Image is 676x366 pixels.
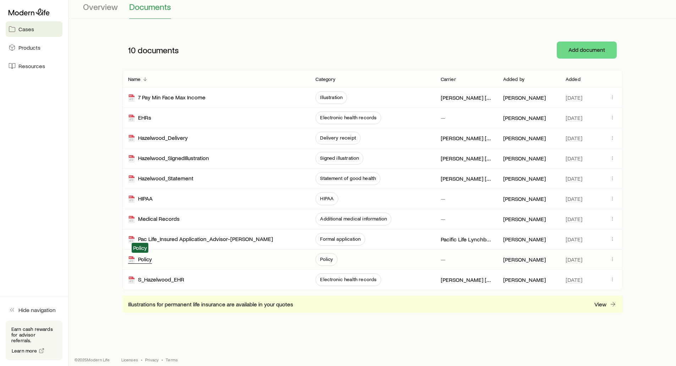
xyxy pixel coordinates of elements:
[320,155,359,161] span: Signed illustration
[18,306,56,313] span: Hide navigation
[145,357,159,362] a: Privacy
[6,302,62,318] button: Hide navigation
[566,236,582,243] span: [DATE]
[121,357,138,362] a: Licenses
[128,76,141,82] p: Name
[320,175,376,181] span: Statement of good health
[75,357,110,362] p: © 2025 Modern Life
[320,236,361,242] span: Formal application
[83,2,662,19] div: Case details tabs
[594,300,617,308] a: View
[128,154,209,163] div: Hazelwood_SignedIllustration
[161,357,163,362] span: •
[166,357,178,362] a: Terms
[503,256,546,263] p: [PERSON_NAME]
[320,115,377,120] span: Electronic health records
[503,236,546,243] p: [PERSON_NAME]
[503,276,546,283] p: [PERSON_NAME]
[320,94,342,100] span: Illustration
[441,175,492,182] p: [PERSON_NAME] [PERSON_NAME]
[566,94,582,101] span: [DATE]
[128,45,136,55] span: 10
[594,301,606,308] p: View
[441,276,492,283] p: [PERSON_NAME] [PERSON_NAME]
[566,76,581,82] p: Added
[441,135,492,142] p: [PERSON_NAME] [PERSON_NAME]
[441,195,445,202] p: —
[320,135,356,141] span: Delivery receipt
[441,94,492,101] p: [PERSON_NAME] [PERSON_NAME]
[128,134,188,142] div: Hazelwood_Delivery
[441,76,456,82] p: Carrier
[441,114,445,121] p: —
[129,2,171,12] span: Documents
[6,321,62,360] div: Earn cash rewards for advisor referrals.Learn more
[11,326,57,343] p: Earn cash rewards for advisor referrals.
[315,76,335,82] p: Category
[503,175,546,182] p: [PERSON_NAME]
[566,215,582,223] span: [DATE]
[18,26,34,33] span: Cases
[128,301,293,308] span: Illustrations for permanent life insurance are available in your quotes
[441,256,445,263] p: —
[566,155,582,162] span: [DATE]
[566,114,582,121] span: [DATE]
[503,114,546,121] p: [PERSON_NAME]
[566,256,582,263] span: [DATE]
[503,135,546,142] p: [PERSON_NAME]
[503,195,546,202] p: [PERSON_NAME]
[138,45,179,55] span: documents
[18,44,40,51] span: Products
[6,58,62,74] a: Resources
[128,114,151,122] div: EHRs
[566,195,582,202] span: [DATE]
[6,40,62,55] a: Products
[320,277,377,282] span: Electronic health records
[128,235,273,244] div: Pac Life_Insured Application_Advisor-[PERSON_NAME]
[566,175,582,182] span: [DATE]
[141,357,142,362] span: •
[128,215,180,223] div: Medical Records
[128,256,152,264] div: Policy
[503,94,546,101] p: [PERSON_NAME]
[6,21,62,37] a: Cases
[557,42,617,59] button: Add document
[503,76,524,82] p: Added by
[566,276,582,283] span: [DATE]
[12,348,37,353] span: Learn more
[441,215,445,223] p: —
[320,256,333,262] span: Policy
[441,236,492,243] p: Pacific Life Lynchburg
[128,276,184,284] div: S_Hazelwood_EHR
[503,215,546,223] p: [PERSON_NAME]
[128,195,153,203] div: HIPAA
[566,135,582,142] span: [DATE]
[503,155,546,162] p: [PERSON_NAME]
[128,175,193,183] div: Hazelwood_Statement
[320,216,387,222] span: Additional medical information
[128,94,205,102] div: 7 Pay Min Face Max Income
[441,155,492,162] p: [PERSON_NAME] [PERSON_NAME]
[320,196,334,201] span: HIPAA
[18,62,45,70] span: Resources
[83,2,118,12] span: Overview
